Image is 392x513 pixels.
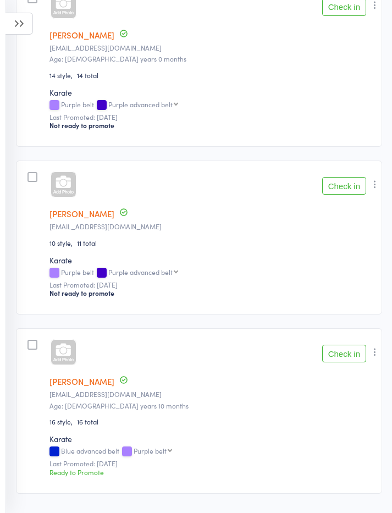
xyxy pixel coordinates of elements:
span: 11 total [77,238,97,247]
button: Check in [322,345,366,362]
span: 10 style [49,238,77,247]
div: Purple belt [134,447,167,454]
span: 14 style [49,70,77,80]
small: Last Promoted: [DATE] [49,281,374,289]
div: Purple advanced belt [108,268,173,275]
a: [PERSON_NAME] [49,376,114,387]
div: Purple advanced belt [108,101,173,108]
div: Karate [49,433,374,444]
div: Ready to Promote [49,467,374,477]
span: Age: [DEMOGRAPHIC_DATA] years 10 months [49,401,189,410]
span: 14 total [77,70,98,80]
div: Karate [49,87,374,98]
div: Not ready to promote [49,289,374,297]
small: Last Promoted: [DATE] [49,113,374,121]
small: rymill@ozemail.com.au [49,223,374,230]
div: Blue advanced belt [49,447,374,456]
small: stella@dimatteos.com.au [49,390,374,398]
span: 16 style [49,417,77,426]
a: [PERSON_NAME] [49,29,114,41]
div: Purple belt [49,268,374,278]
button: Check in [322,177,366,195]
a: [PERSON_NAME] [49,208,114,219]
div: Karate [49,255,374,266]
div: Purple belt [49,101,374,110]
span: Age: [DEMOGRAPHIC_DATA] years 0 months [49,54,186,63]
div: Not ready to promote [49,121,374,130]
span: 16 total [77,417,98,426]
small: Last Promoted: [DATE] [49,460,374,467]
small: sassy-may55@hotmail.com [49,44,374,52]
